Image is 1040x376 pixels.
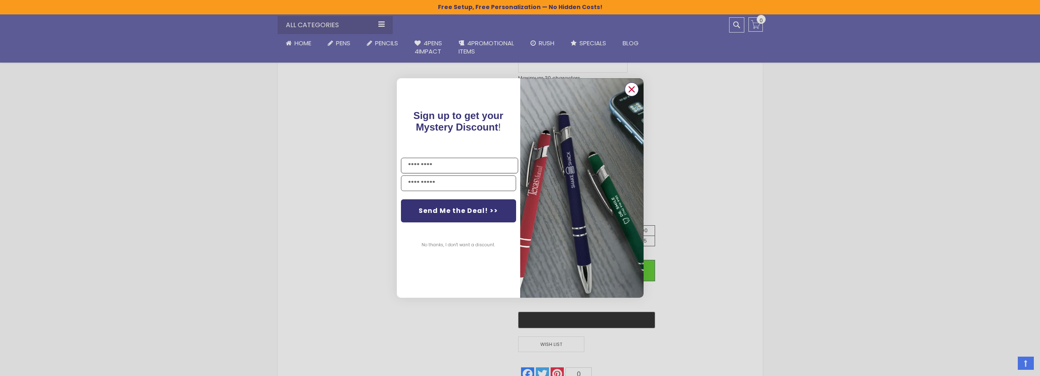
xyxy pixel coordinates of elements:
[972,354,1040,376] iframe: Google Customer Reviews
[413,110,503,133] span: !
[401,199,516,222] button: Send Me the Deal! >>
[625,82,639,96] button: Close dialog
[417,235,499,255] button: No thanks, I don't want a discount.
[413,110,503,133] span: Sign up to get your Mystery Discount
[520,78,644,298] img: pop-up-image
